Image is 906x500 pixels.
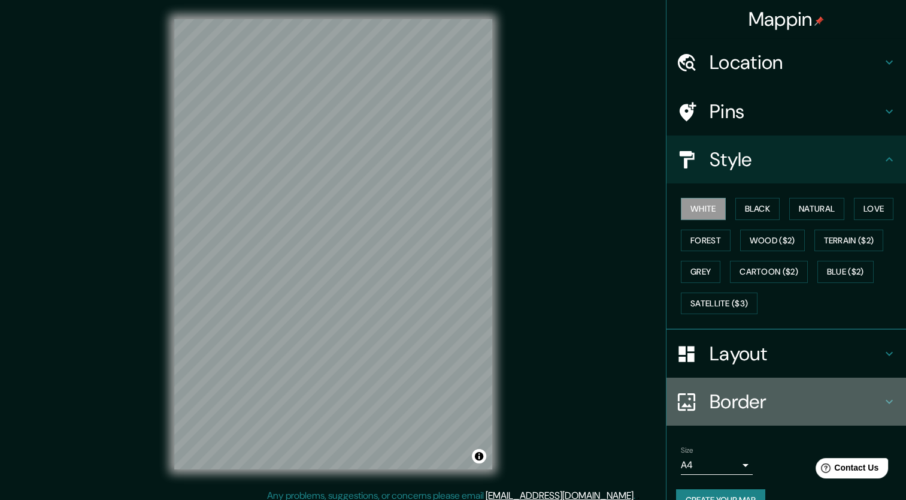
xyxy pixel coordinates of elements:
div: Style [666,135,906,183]
label: Size [681,445,693,456]
button: Terrain ($2) [814,230,884,252]
button: Satellite ($3) [681,293,757,315]
button: Grey [681,261,720,283]
button: Blue ($2) [817,261,874,283]
h4: Border [710,390,882,414]
button: Cartoon ($2) [730,261,808,283]
h4: Layout [710,342,882,366]
button: Toggle attribution [472,449,486,463]
h4: Mappin [749,7,825,31]
img: pin-icon.png [814,16,824,26]
div: Layout [666,330,906,378]
h4: Style [710,147,882,171]
h4: Location [710,50,882,74]
button: Love [854,198,893,220]
h4: Pins [710,100,882,124]
button: Wood ($2) [740,230,805,252]
button: Forest [681,230,731,252]
div: Pins [666,88,906,135]
div: Location [666,38,906,86]
button: Black [735,198,780,220]
iframe: Help widget launcher [799,453,893,487]
button: White [681,198,726,220]
canvas: Map [174,19,492,469]
div: Border [666,378,906,426]
button: Natural [789,198,844,220]
div: A4 [681,456,753,475]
